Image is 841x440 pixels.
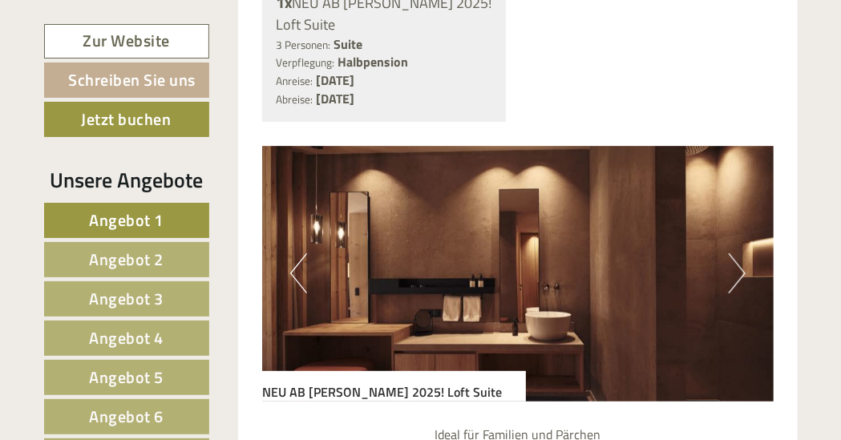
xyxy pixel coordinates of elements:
span: Angebot 1 [89,208,164,232]
span: Angebot 5 [89,365,164,390]
b: Suite [334,34,362,54]
div: [GEOGRAPHIC_DATA] [24,46,248,59]
a: Zur Website [44,24,209,59]
div: [DATE] [228,12,284,39]
b: Halbpension [338,52,408,71]
small: 08:32 [24,78,248,89]
b: [DATE] [316,89,354,108]
span: Angebot 6 [89,404,164,429]
span: Angebot 3 [89,286,164,311]
button: Previous [290,253,307,293]
div: NEU AB [PERSON_NAME] 2025! Loft Suite [262,371,526,402]
a: Schreiben Sie uns [44,63,209,98]
div: Guten Tag, wie können wir Ihnen helfen? [12,43,256,92]
small: Abreise: [276,91,313,107]
div: Unsere Angebote [44,165,209,195]
img: image [262,146,774,402]
b: [DATE] [316,71,354,90]
span: Angebot 4 [89,325,164,350]
a: Jetzt buchen [44,102,209,137]
small: 3 Personen: [276,37,330,53]
small: Anreise: [276,73,313,89]
button: Next [729,253,746,293]
small: Verpflegung: [276,54,334,71]
span: Angebot 2 [89,247,164,272]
